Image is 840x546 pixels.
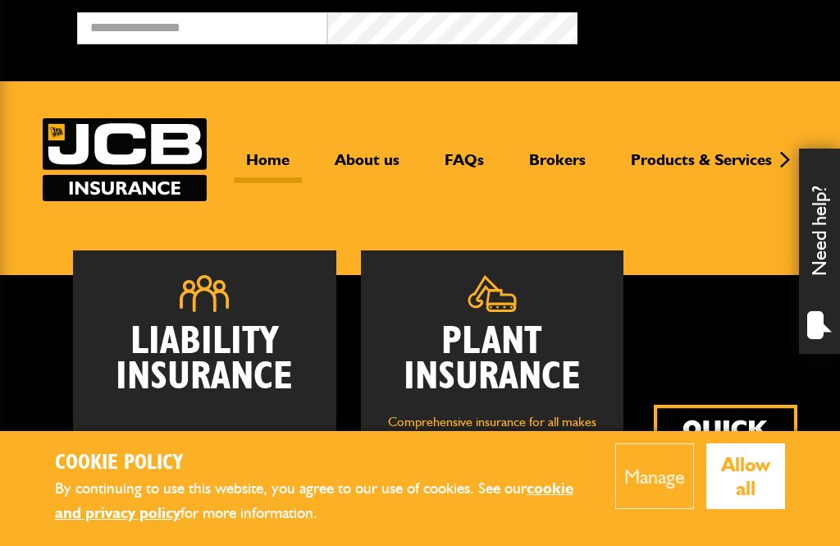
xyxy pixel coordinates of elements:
[55,476,591,526] p: By continuing to use this website, you agree to our use of cookies. See our for more information.
[619,150,784,183] a: Products & Services
[706,443,786,509] button: Allow all
[432,150,496,183] a: FAQs
[799,149,840,354] div: Need help?
[386,324,599,395] h2: Plant Insurance
[517,150,598,183] a: Brokers
[98,324,311,431] h2: Liability Insurance
[55,451,591,476] h2: Cookie Policy
[386,411,599,516] p: Comprehensive insurance for all makes of plant and machinery, including owned and hired in equipm...
[322,150,412,183] a: About us
[234,150,302,183] a: Home
[615,443,694,509] button: Manage
[43,118,207,201] a: JCB Insurance Services
[43,118,207,201] img: JCB Insurance Services logo
[577,12,828,38] button: Broker Login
